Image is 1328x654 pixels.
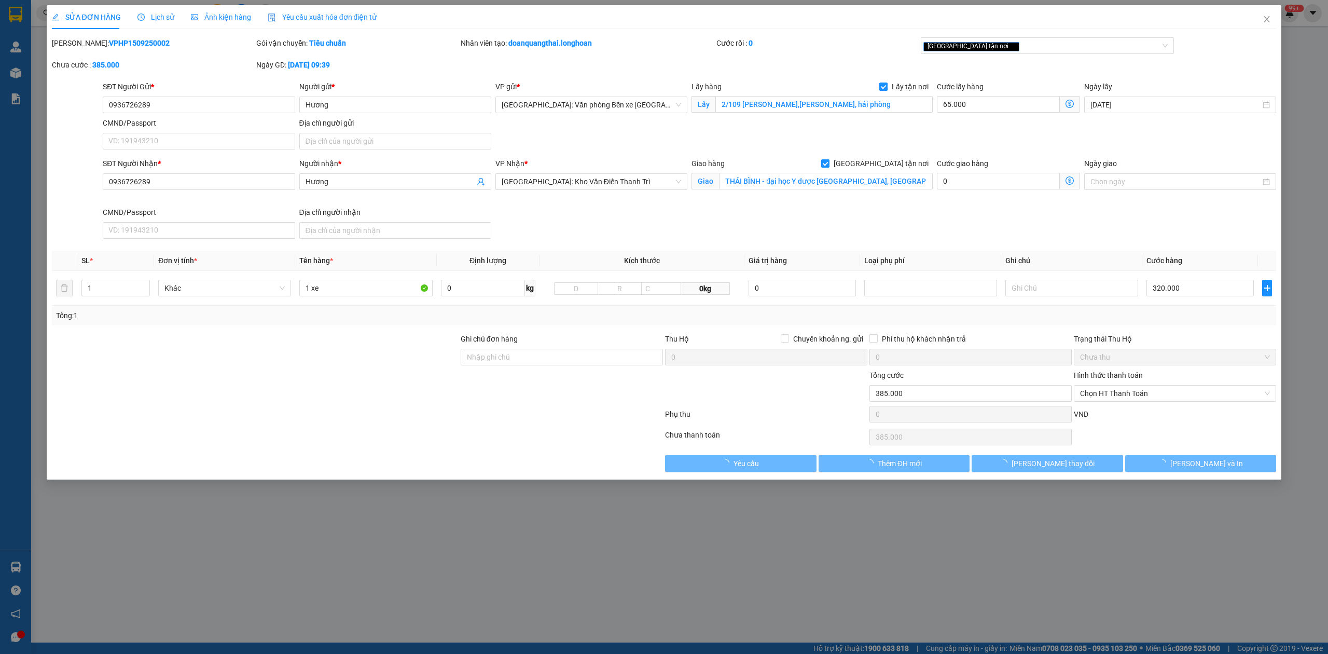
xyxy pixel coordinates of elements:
b: 0 [749,39,753,47]
span: loading [1000,459,1012,467]
button: Close [1252,5,1281,34]
b: doanquangthai.longhoan [508,39,592,47]
button: plus [1262,280,1272,296]
div: SĐT Người Nhận [103,158,295,169]
span: SL [81,256,90,265]
span: Lấy tận nơi [888,81,933,92]
div: SĐT Người Gửi [103,81,295,92]
label: Ngày lấy [1084,83,1112,91]
span: SỬA ĐƠN HÀNG [52,13,121,21]
span: Hải Phòng: Văn phòng Bến xe Thượng Lý [502,97,681,113]
span: Giá trị hàng [749,256,787,265]
th: Ghi chú [1001,251,1142,271]
span: Lấy hàng [691,83,722,91]
label: Ngày giao [1084,159,1117,168]
span: Lịch sử [137,13,174,21]
input: Ngày giao [1090,176,1261,187]
div: Chưa cước : [52,59,254,71]
span: picture [191,13,198,21]
span: Tổng cước [869,371,904,379]
span: Thu Hộ [665,335,689,343]
span: Hà Nội: Kho Văn Điển Thanh Trì [502,174,681,189]
div: Tổng: 1 [56,310,512,321]
span: Lấy [691,96,715,113]
b: Tiêu chuẩn [309,39,346,47]
input: Ghi chú đơn hàng [461,349,663,365]
span: Chọn HT Thanh Toán [1080,386,1270,401]
span: Kích thước [624,256,660,265]
span: [PERSON_NAME] và In [1170,458,1243,469]
label: Cước giao hàng [937,159,988,168]
span: Đơn vị tính [158,256,197,265]
div: [PERSON_NAME]: [52,37,254,49]
span: Chưa thu [1080,349,1270,365]
label: Ghi chú đơn hàng [461,335,518,343]
div: Phụ thu [664,408,868,427]
button: [PERSON_NAME] thay đổi [972,455,1123,472]
input: D [554,282,598,295]
span: close [1010,44,1015,49]
span: Yêu cầu xuất hóa đơn điện tử [268,13,377,21]
div: Trạng thái Thu Hộ [1074,333,1276,345]
span: clock-circle [137,13,145,21]
span: 0kg [681,282,730,295]
span: Định lượng [469,256,506,265]
span: [GEOGRAPHIC_DATA] tận nơi [923,42,1019,51]
input: Giao tận nơi [719,173,933,189]
span: VP Nhận [495,159,524,168]
div: VP gửi [495,81,687,92]
span: VND [1074,410,1088,418]
input: VD: Bàn, Ghế [299,280,432,296]
input: C [641,282,681,295]
button: [PERSON_NAME] và In [1125,455,1277,472]
input: Cước lấy hàng [937,96,1060,113]
span: Khác [164,280,285,296]
span: Giao [691,173,719,189]
button: Yêu cầu [665,455,817,472]
span: Ảnh kiện hàng [191,13,251,21]
div: Chưa thanh toán [664,429,868,447]
label: Hình thức thanh toán [1074,371,1143,379]
span: [PERSON_NAME] thay đổi [1012,458,1095,469]
div: Địa chỉ người nhận [299,207,491,218]
div: Người nhận [299,158,491,169]
div: Người gửi [299,81,491,92]
img: icon [268,13,276,22]
input: Ghi Chú [1005,280,1138,296]
span: loading [722,459,734,467]
div: Địa chỉ người gửi [299,117,491,129]
div: Ngày GD: [256,59,459,71]
span: user-add [477,178,485,186]
div: CMND/Passport [103,207,295,218]
b: VPHP1509250002 [109,39,170,47]
span: Cước hàng [1146,256,1182,265]
span: dollar-circle [1066,100,1074,108]
input: R [598,282,642,295]
span: Thêm ĐH mới [878,458,922,469]
span: loading [1159,459,1170,467]
th: Loại phụ phí [860,251,1001,271]
b: [DATE] 09:39 [288,61,330,69]
span: edit [52,13,59,21]
div: Nhân viên tạo: [461,37,714,49]
span: Giao hàng [691,159,725,168]
input: Địa chỉ của người gửi [299,133,491,149]
span: Yêu cầu [734,458,759,469]
span: dollar-circle [1066,176,1074,185]
div: Gói vận chuyển: [256,37,459,49]
label: Cước lấy hàng [937,83,984,91]
div: Cước rồi : [716,37,919,49]
button: Thêm ĐH mới [819,455,970,472]
button: delete [56,280,73,296]
span: [GEOGRAPHIC_DATA] tận nơi [829,158,933,169]
input: Cước giao hàng [937,173,1060,189]
span: close [1263,15,1271,23]
span: Phí thu hộ khách nhận trả [878,333,970,345]
span: loading [866,459,878,467]
span: kg [525,280,535,296]
input: Địa chỉ của người nhận [299,222,491,239]
span: Chuyển khoản ng. gửi [789,333,867,345]
div: CMND/Passport [103,117,295,129]
b: 385.000 [92,61,119,69]
input: Ngày lấy [1090,99,1261,111]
